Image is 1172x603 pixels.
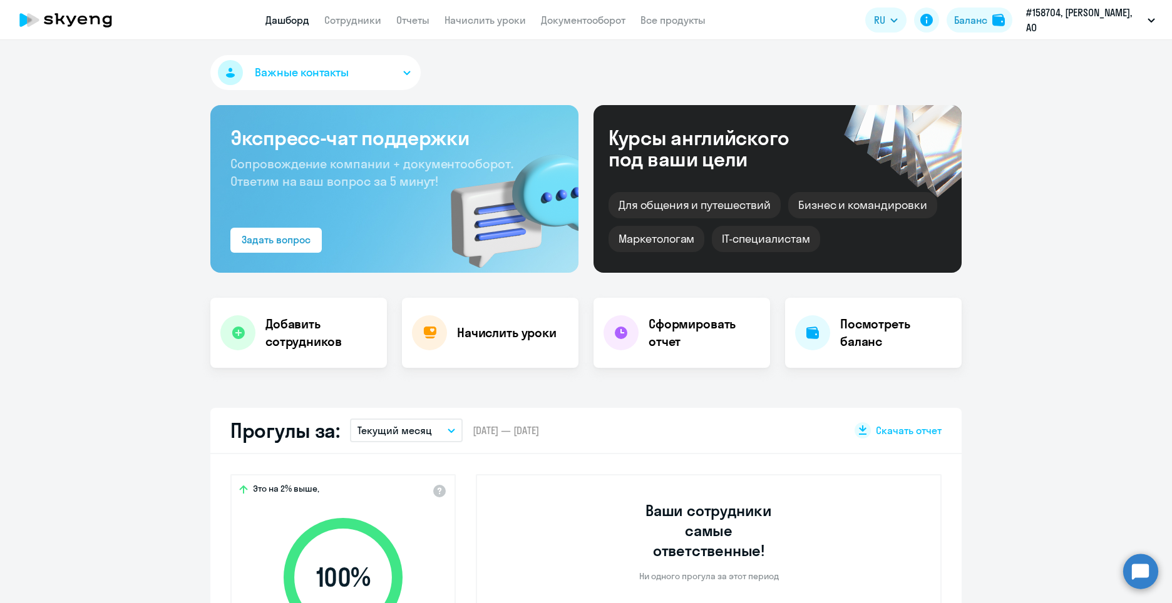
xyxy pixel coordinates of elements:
span: Важные контакты [255,64,349,81]
button: Задать вопрос [230,228,322,253]
div: Для общения и путешествий [609,192,781,218]
a: Начислить уроки [445,14,526,26]
button: Важные контакты [210,55,421,90]
a: Сотрудники [324,14,381,26]
button: Балансbalance [947,8,1012,33]
img: bg-img [433,132,578,273]
button: Текущий месяц [350,418,463,442]
a: Все продукты [640,14,706,26]
p: Ни одного прогула за этот период [639,570,779,582]
h4: Посмотреть баланс [840,315,952,350]
a: Документооборот [541,14,625,26]
span: Скачать отчет [876,423,942,437]
span: RU [874,13,885,28]
span: 100 % [271,562,415,592]
h4: Начислить уроки [457,324,557,342]
div: Бизнес и командировки [788,192,937,218]
div: Маркетологам [609,226,704,252]
img: balance [992,14,1005,26]
h3: Ваши сотрудники самые ответственные! [629,500,789,560]
p: Текущий месяц [357,423,432,438]
button: #158704, [PERSON_NAME], АО [1020,5,1161,35]
div: IT-специалистам [712,226,820,252]
h4: Сформировать отчет [649,315,760,350]
p: #158704, [PERSON_NAME], АО [1026,5,1143,35]
button: RU [865,8,907,33]
span: [DATE] — [DATE] [473,423,539,437]
a: Отчеты [396,14,429,26]
span: Сопровождение компании + документооборот. Ответим на ваш вопрос за 5 минут! [230,156,513,189]
h3: Экспресс-чат поддержки [230,125,558,150]
h4: Добавить сотрудников [265,315,377,350]
div: Задать вопрос [242,232,311,247]
div: Курсы английского под ваши цели [609,127,823,170]
span: Это на 2% выше, [253,483,319,498]
h2: Прогулы за: [230,418,340,443]
div: Баланс [954,13,987,28]
a: Дашборд [265,14,309,26]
